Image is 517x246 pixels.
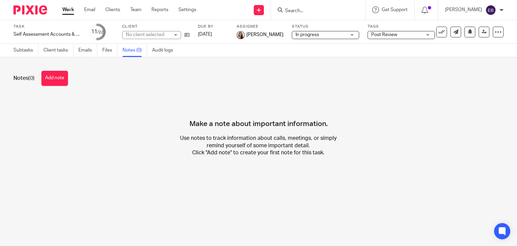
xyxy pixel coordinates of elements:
[152,44,178,57] a: Audit logs
[91,28,103,36] div: 11
[102,44,117,57] a: Files
[368,24,435,29] label: Tags
[13,31,81,38] div: Self Assessment Accounts & Tax Returns
[43,44,73,57] a: Client tasks
[13,5,47,14] img: Pixie
[177,135,340,156] p: Use notes to track information about calls, meetings, or simply remind yourself of some important...
[178,6,196,13] a: Settings
[13,24,81,29] label: Task
[78,44,97,57] a: Emails
[189,96,328,128] h4: Make a note about important information.
[151,6,168,13] a: Reports
[296,32,319,37] span: In progress
[198,32,212,37] span: [DATE]
[126,31,170,38] div: No client selected
[284,8,345,14] input: Search
[130,6,141,13] a: Team
[84,6,95,13] a: Email
[41,71,68,86] button: Add note
[445,6,482,13] p: [PERSON_NAME]
[237,24,283,29] label: Assignee
[122,24,189,29] label: Client
[246,31,283,38] span: [PERSON_NAME]
[382,7,408,12] span: Get Support
[237,31,245,39] img: Profile.png
[13,31,81,38] div: Self Assessment Accounts &amp; Tax Returns
[13,75,35,82] h1: Notes
[198,24,228,29] label: Due by
[485,5,496,16] img: svg%3E
[28,75,35,81] span: (0)
[62,6,74,13] a: Work
[13,44,38,57] a: Subtasks
[123,44,147,57] a: Notes (0)
[97,30,103,34] small: /22
[292,24,359,29] label: Status
[371,32,397,37] span: Post Review
[105,6,120,13] a: Clients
